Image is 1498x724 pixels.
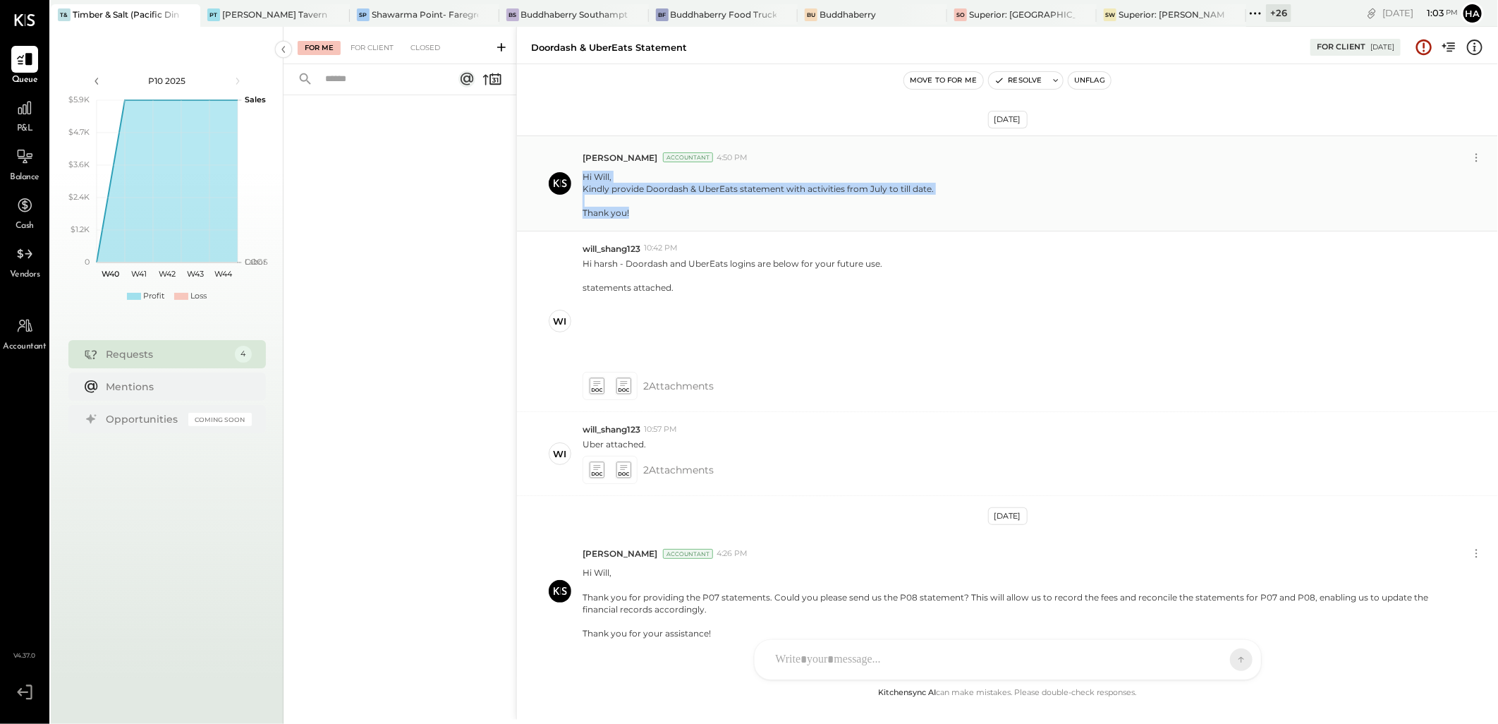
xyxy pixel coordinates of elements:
[583,207,934,219] div: Thank you!
[73,8,179,20] div: Timber & Salt (Pacific Dining CA1 LLC)
[131,269,147,279] text: W41
[1370,42,1394,52] div: [DATE]
[207,8,220,21] div: PT
[17,123,33,135] span: P&L
[214,269,233,279] text: W44
[68,159,90,169] text: $3.6K
[68,95,90,104] text: $5.9K
[106,380,245,394] div: Mentions
[583,243,640,255] span: will_shang123
[583,282,882,294] div: statements attached.
[643,372,714,400] span: 2 Attachment s
[58,8,71,21] div: T&
[988,507,1028,525] div: [DATE]
[12,74,38,87] span: Queue
[506,8,519,21] div: BS
[10,171,39,184] span: Balance
[143,291,164,302] div: Profit
[643,456,714,484] span: 2 Attachment s
[1,241,49,282] a: Vendors
[245,95,266,104] text: Sales
[717,548,748,560] span: 4:26 PM
[1266,4,1291,22] div: + 26
[904,72,983,89] button: Move to for me
[102,269,119,279] text: W40
[583,423,640,435] span: will_shang123
[583,567,1442,615] p: Hi Will, Thank you for providing the P07 statements. Could you please send us the P08 statement? ...
[1,192,49,233] a: Cash
[1104,8,1116,21] div: SW
[644,243,678,254] span: 10:42 PM
[1068,72,1111,89] button: Unflag
[357,8,370,21] div: SP
[1382,6,1458,20] div: [DATE]
[554,315,567,328] div: wi
[235,346,252,363] div: 4
[372,8,478,20] div: Shawarma Point- Fareground
[107,75,227,87] div: P10 2025
[245,257,266,267] text: Labor
[671,8,777,20] div: Buddhaberry Food Truck
[71,224,90,234] text: $1.2K
[717,152,748,164] span: 4:50 PM
[583,258,882,366] p: Hi harsh - Doordash and UberEats logins are below for your future use.
[1365,6,1379,20] div: copy link
[85,257,90,267] text: 0
[343,41,401,55] div: For Client
[583,548,657,560] span: [PERSON_NAME]
[583,438,646,450] p: Uber attached.
[583,171,934,219] p: Hi Will,
[188,413,252,426] div: Coming Soon
[106,347,228,361] div: Requests
[10,269,40,282] span: Vendors
[106,412,181,426] div: Opportunities
[68,192,90,202] text: $2.4K
[663,549,713,559] div: Accountant
[222,8,327,20] div: [PERSON_NAME] Tavern
[656,8,669,21] div: BF
[1317,42,1365,53] div: For Client
[989,72,1048,89] button: Resolve
[583,152,657,164] span: [PERSON_NAME]
[583,183,934,195] div: Kindly provide Doordash & UberEats statement with activities from July to till date.
[159,269,176,279] text: W42
[298,41,341,55] div: For Me
[805,8,817,21] div: Bu
[820,8,876,20] div: Buddhaberry
[16,220,34,233] span: Cash
[1461,2,1484,25] button: Ha
[1,313,49,354] a: Accountant
[663,152,713,162] div: Accountant
[954,8,967,21] div: SO
[403,41,447,55] div: Closed
[969,8,1076,20] div: Superior: [GEOGRAPHIC_DATA]
[190,291,207,302] div: Loss
[1,143,49,184] a: Balance
[1119,8,1225,20] div: Superior: [PERSON_NAME]
[531,41,687,54] div: Doordash & UberEats Statement
[583,567,1442,639] p: Thank you for your assistance!
[187,269,204,279] text: W43
[1,95,49,135] a: P&L
[1,46,49,87] a: Queue
[988,111,1028,128] div: [DATE]
[4,341,47,354] span: Accountant
[644,424,677,435] span: 10:57 PM
[68,127,90,137] text: $4.7K
[521,8,628,20] div: Buddhaberry Southampton
[554,447,567,461] div: wi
